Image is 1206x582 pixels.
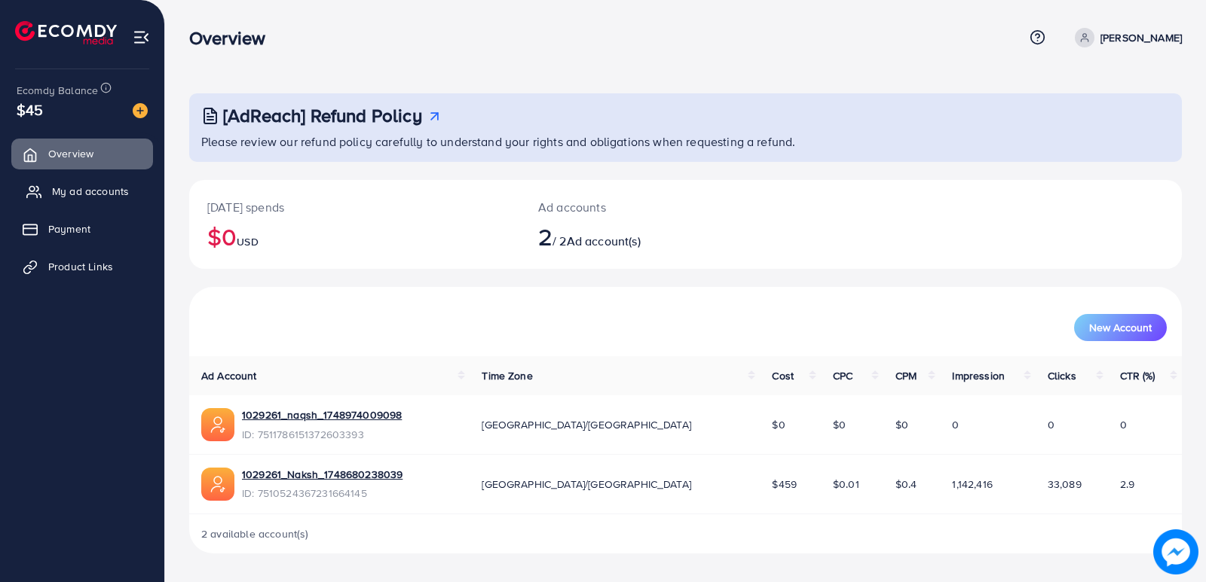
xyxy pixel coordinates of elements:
h3: Overview [189,27,277,49]
span: Ad Account [201,368,257,383]
span: 2 available account(s) [201,526,309,541]
span: 1,142,416 [952,477,992,492]
span: $45 [17,99,43,120]
span: 0 [1048,417,1054,432]
span: Cost [772,368,794,383]
span: CPM [895,368,917,383]
h2: $0 [207,222,502,251]
span: Overview [48,146,93,161]
img: menu [133,29,150,46]
img: ic-ads-acc.e4c84228.svg [201,408,234,441]
img: image [1153,529,1198,574]
span: 2 [538,219,552,254]
h2: / 2 [538,222,750,251]
span: My ad accounts [52,184,129,199]
img: ic-ads-acc.e4c84228.svg [201,468,234,501]
span: [GEOGRAPHIC_DATA]/[GEOGRAPHIC_DATA] [482,477,691,492]
span: $0 [772,417,785,432]
span: Time Zone [482,368,532,383]
img: image [133,103,148,118]
span: ID: 7510524367231664145 [242,486,403,501]
span: $459 [772,477,797,492]
span: Payment [48,221,90,236]
span: Product Links [48,259,113,274]
span: Ecomdy Balance [17,83,98,98]
a: 1029261_Naksh_1748680238039 [242,467,403,482]
span: Clicks [1048,368,1076,383]
span: 33,089 [1048,477,1082,492]
p: [DATE] spends [207,198,502,216]
span: 0 [1120,417,1127,432]
span: $0.4 [895,477,917,492]
span: $0.01 [833,477,859,492]
span: Impression [952,368,1005,383]
span: CPC [833,368,852,383]
a: My ad accounts [11,176,153,206]
span: 0 [952,417,959,432]
span: Ad account(s) [567,233,641,249]
span: 2.9 [1120,477,1134,492]
span: CTR (%) [1120,368,1155,383]
a: 1029261_naqsh_1748974009098 [242,407,402,422]
span: $0 [895,417,908,432]
span: $0 [833,417,846,432]
span: New Account [1089,322,1152,333]
a: [PERSON_NAME] [1069,28,1182,47]
h3: [AdReach] Refund Policy [223,105,422,126]
p: [PERSON_NAME] [1100,29,1182,47]
span: USD [237,234,258,249]
p: Please review our refund policy carefully to understand your rights and obligations when requesti... [201,133,1173,151]
a: Payment [11,214,153,244]
p: Ad accounts [538,198,750,216]
img: logo [15,21,117,44]
a: Product Links [11,251,153,282]
button: New Account [1074,314,1167,341]
span: ID: 7511786151372603393 [242,427,402,442]
span: [GEOGRAPHIC_DATA]/[GEOGRAPHIC_DATA] [482,417,691,432]
a: Overview [11,139,153,169]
